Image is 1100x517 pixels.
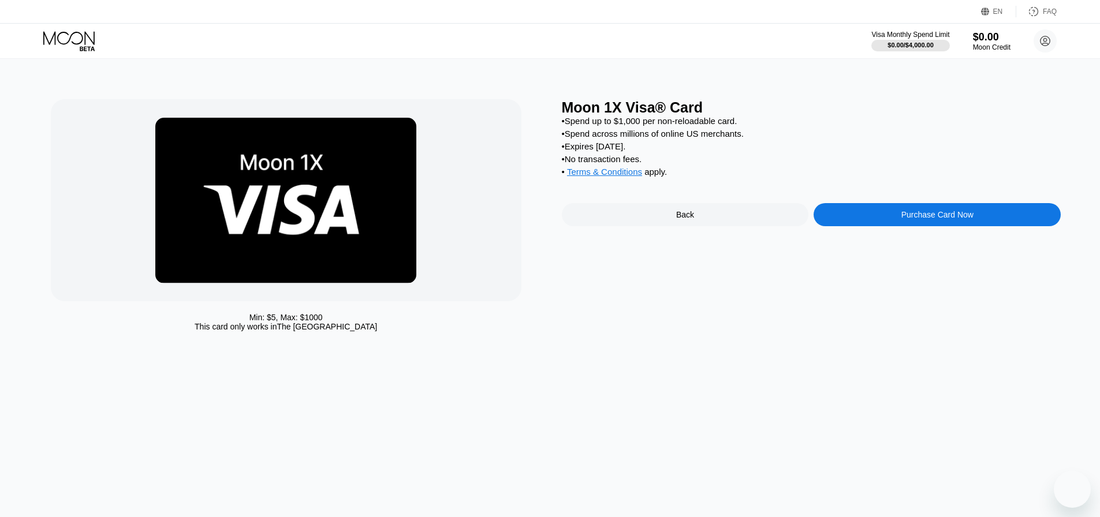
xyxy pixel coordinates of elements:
div: • Spend across millions of online US merchants. [562,129,1061,138]
div: FAQ [1016,6,1057,17]
div: Moon Credit [973,43,1010,51]
div: This card only works in The [GEOGRAPHIC_DATA] [195,322,377,331]
iframe: Button to launch messaging window [1054,471,1091,508]
div: • apply . [562,167,1061,179]
div: Moon 1X Visa® Card [562,99,1061,116]
div: Visa Monthly Spend Limit$0.00/$4,000.00 [871,31,949,51]
div: EN [993,8,1003,16]
div: Min: $ 5 , Max: $ 1000 [249,313,323,322]
div: Terms & Conditions [567,167,642,179]
div: $0.00Moon Credit [973,31,1010,51]
div: • Expires [DATE]. [562,141,1061,151]
div: $0.00 / $4,000.00 [888,42,934,48]
div: Back [562,203,809,226]
div: Back [676,210,694,219]
div: • No transaction fees. [562,154,1061,164]
div: $0.00 [973,31,1010,43]
span: Terms & Conditions [567,167,642,177]
div: EN [981,6,1016,17]
div: FAQ [1043,8,1057,16]
div: Purchase Card Now [901,210,974,219]
div: Visa Monthly Spend Limit [871,31,949,39]
div: Purchase Card Now [814,203,1061,226]
div: • Spend up to $1,000 per non-reloadable card. [562,116,1061,126]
